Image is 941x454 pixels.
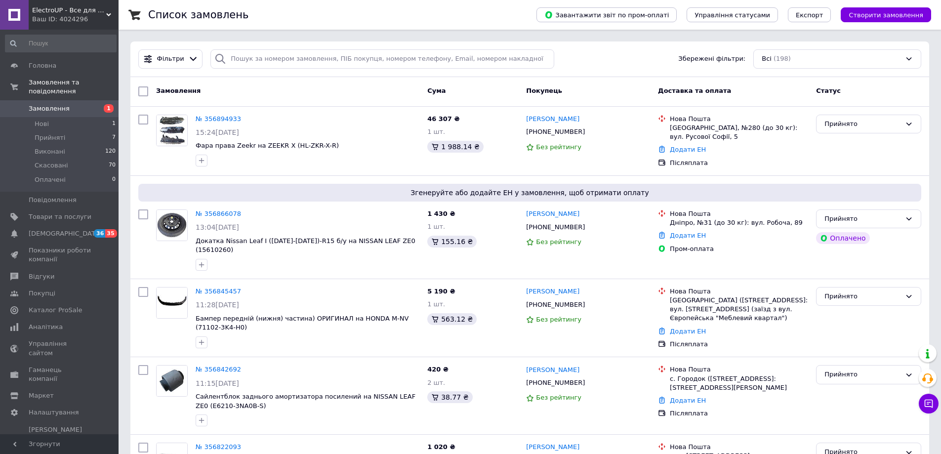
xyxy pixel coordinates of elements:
a: Сайлентблок заднього амортизатора посилений на NISSAN LEAF ZE0 (E6210-3NA0B-S) [196,393,415,410]
div: Прийнято [824,370,901,380]
a: Бампер передній (нижня) частина) ОРИГИНАЛ на HONDA M-NV (71102-3K4-H0) [196,315,409,331]
a: Фара права Zeekr на ZEEKR X (HL-ZKR-X-R) [196,142,339,149]
span: 0 [112,175,116,184]
div: [PHONE_NUMBER] [524,221,587,234]
img: Фото товару [157,210,187,241]
span: 1 шт. [427,300,445,308]
span: Скасовані [35,161,68,170]
span: 11:28[DATE] [196,301,239,309]
span: Покупець [526,87,562,94]
span: Без рейтингу [536,316,581,323]
div: 563.12 ₴ [427,313,477,325]
a: Додати ЕН [670,232,706,239]
span: Повідомлення [29,196,77,205]
span: Статус [816,87,841,94]
span: 120 [105,147,116,156]
span: 1 430 ₴ [427,210,455,217]
span: 13:04[DATE] [196,223,239,231]
a: Фото товару [156,115,188,146]
a: Докатка Nissan Leaf I ([DATE]-[DATE])-R15 б/у на NISSAN LEAF ZE0 (15610260) [196,237,415,254]
div: Післяплата [670,159,808,167]
span: Каталог ProSale [29,306,82,315]
div: Ваш ID: 4024296 [32,15,119,24]
span: Без рейтингу [536,394,581,401]
div: Післяплата [670,409,808,418]
button: Експорт [788,7,831,22]
span: Без рейтингу [536,143,581,151]
span: Створити замовлення [849,11,923,19]
div: Дніпро, №31 (до 30 кг): вул. Робоча, 89 [670,218,808,227]
a: № 356822093 [196,443,241,451]
div: Нова Пошта [670,287,808,296]
span: Відгуки [29,272,54,281]
span: Експорт [796,11,823,19]
button: Чат з покупцем [919,394,939,413]
span: 70 [109,161,116,170]
span: 1 шт. [427,223,445,230]
div: 1 988.14 ₴ [427,141,484,153]
span: Фільтри [157,54,184,64]
div: 38.77 ₴ [427,391,472,403]
span: 11:15[DATE] [196,379,239,387]
span: Показники роботи компанії [29,246,91,264]
a: № 356845457 [196,288,241,295]
a: Додати ЕН [670,146,706,153]
div: [GEOGRAPHIC_DATA], №280 (до 30 кг): вул. Русової Софії, 5 [670,124,808,141]
div: [PHONE_NUMBER] [524,125,587,138]
a: Фото товару [156,209,188,241]
span: Без рейтингу [536,238,581,246]
h1: Список замовлень [148,9,248,21]
span: Гаманець компанії [29,366,91,383]
span: 36 [94,229,105,238]
div: 155.16 ₴ [427,236,477,248]
div: Нова Пошта [670,443,808,452]
span: 420 ₴ [427,366,449,373]
a: № 356842692 [196,366,241,373]
div: [GEOGRAPHIC_DATA] ([STREET_ADDRESS]: вул. [STREET_ADDRESS] (заїзд з вул. Європейська "Меблевий кв... [670,296,808,323]
span: Всі [762,54,772,64]
a: Фото товару [156,287,188,319]
span: Замовлення [156,87,201,94]
span: Замовлення [29,104,70,113]
span: 1 020 ₴ [427,443,455,451]
span: Управління статусами [695,11,770,19]
div: Прийнято [824,119,901,129]
span: (198) [774,55,791,62]
span: Аналітика [29,323,63,331]
button: Створити замовлення [841,7,931,22]
img: Фото товару [157,366,187,396]
div: [PHONE_NUMBER] [524,298,587,311]
div: Нова Пошта [670,365,808,374]
span: 46 307 ₴ [427,115,459,123]
a: № 356894933 [196,115,241,123]
span: Згенеруйте або додайте ЕН у замовлення, щоб отримати оплату [142,188,917,198]
a: Фото товару [156,365,188,397]
a: [PERSON_NAME] [526,366,579,375]
a: Створити замовлення [831,11,931,18]
span: 15:24[DATE] [196,128,239,136]
span: 1 [112,120,116,128]
div: Прийнято [824,214,901,224]
span: Управління сайтом [29,339,91,357]
span: Доставка та оплата [658,87,731,94]
span: Маркет [29,391,54,400]
span: Головна [29,61,56,70]
span: Нові [35,120,49,128]
span: 2 шт. [427,379,445,386]
span: Збережені фільтри: [678,54,745,64]
span: Налаштування [29,408,79,417]
span: Завантажити звіт по пром-оплаті [544,10,669,19]
div: Післяплата [670,340,808,349]
span: Покупці [29,289,55,298]
input: Пошук за номером замовлення, ПІБ покупця, номером телефону, Email, номером накладної [210,49,554,69]
div: Нова Пошта [670,209,808,218]
span: ElectroUP - Все для електромобілів [32,6,106,15]
span: 1 [104,104,114,113]
span: Прийняті [35,133,65,142]
div: Оплачено [816,232,869,244]
a: Додати ЕН [670,397,706,404]
span: 1 шт. [427,128,445,135]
